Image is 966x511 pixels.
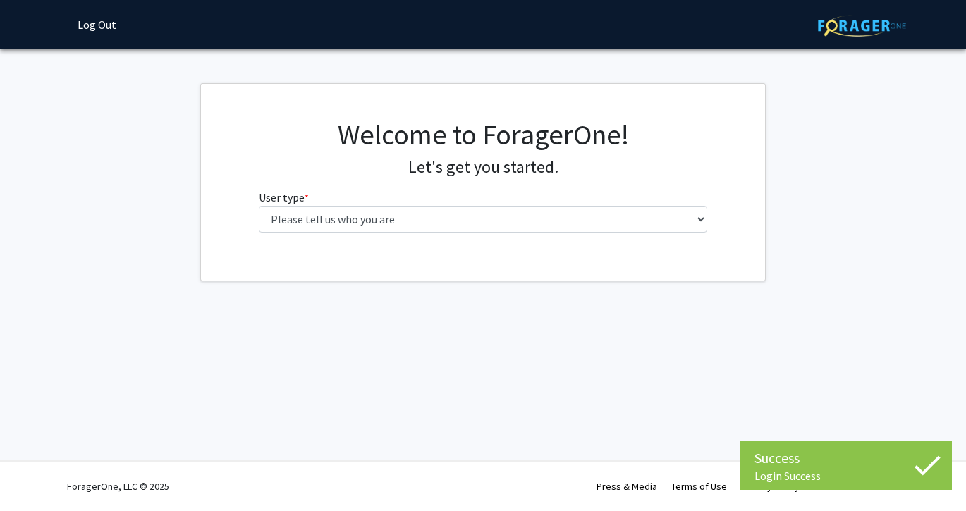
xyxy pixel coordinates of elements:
label: User type [259,189,309,206]
a: Press & Media [597,480,657,493]
h1: Welcome to ForagerOne! [259,118,708,152]
div: Success [754,448,938,469]
img: ForagerOne Logo [818,15,906,37]
div: Login Success [754,469,938,483]
h4: Let's get you started. [259,157,708,178]
div: ForagerOne, LLC © 2025 [67,462,169,511]
a: Terms of Use [671,480,727,493]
